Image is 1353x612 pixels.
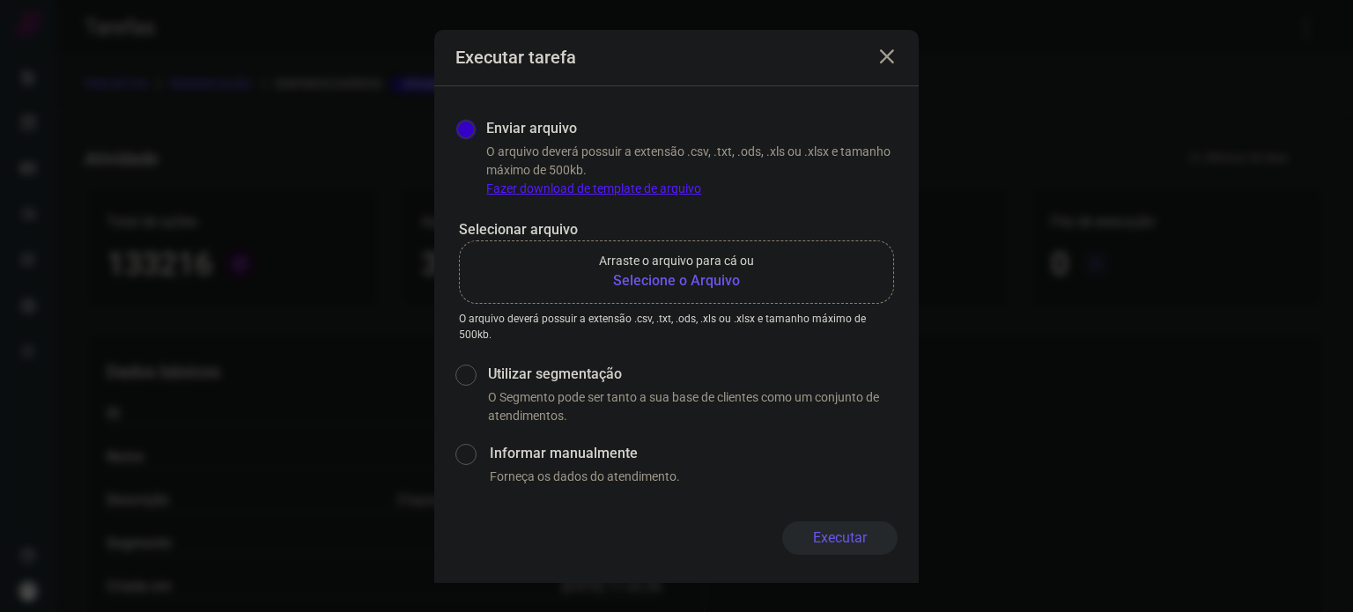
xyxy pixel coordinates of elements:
p: O arquivo deverá possuir a extensão .csv, .txt, .ods, .xls ou .xlsx e tamanho máximo de 500kb. [486,143,898,198]
b: Selecione o Arquivo [599,270,754,291]
label: Utilizar segmentação [488,364,898,385]
p: Selecionar arquivo [459,219,894,240]
h3: Executar tarefa [455,47,576,68]
p: Forneça os dados do atendimento. [490,468,898,486]
label: Informar manualmente [490,443,898,464]
button: Executar [782,521,898,555]
a: Fazer download de template de arquivo [486,181,701,195]
label: Enviar arquivo [486,118,577,139]
p: Arraste o arquivo para cá ou [599,252,754,270]
p: O arquivo deverá possuir a extensão .csv, .txt, .ods, .xls ou .xlsx e tamanho máximo de 500kb. [459,311,894,343]
p: O Segmento pode ser tanto a sua base de clientes como um conjunto de atendimentos. [488,388,898,425]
